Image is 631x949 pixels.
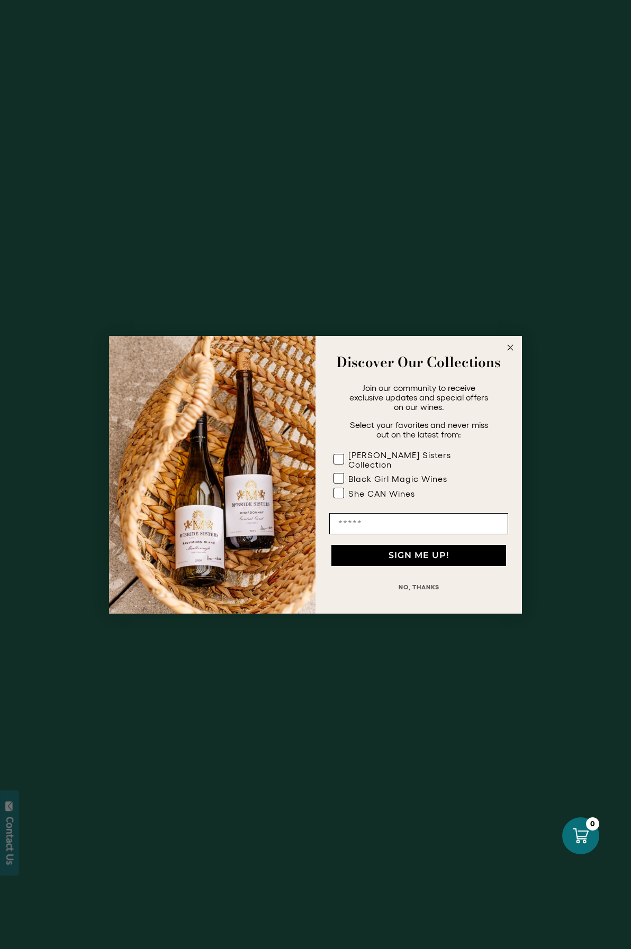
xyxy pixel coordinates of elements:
[348,489,415,498] div: She CAN Wines
[109,336,315,614] img: 42653730-7e35-4af7-a99d-12bf478283cf.jpeg
[586,817,599,831] div: 0
[348,474,447,483] div: Black Girl Magic Wines
[350,420,488,439] span: Select your favorites and never miss out on the latest from:
[348,450,487,469] div: [PERSON_NAME] Sisters Collection
[337,352,501,372] strong: Discover Our Collections
[349,383,488,412] span: Join our community to receive exclusive updates and special offers on our wines.
[504,341,517,354] button: Close dialog
[331,545,506,566] button: SIGN ME UP!
[329,577,508,598] button: NO, THANKS
[329,513,508,534] input: Email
